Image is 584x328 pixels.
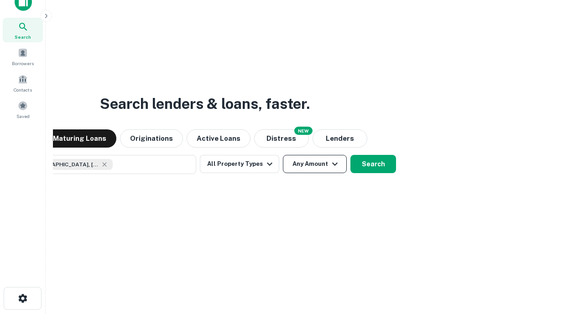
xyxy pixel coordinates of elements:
span: Borrowers [12,60,34,67]
button: Search [350,155,396,173]
div: NEW [294,127,313,135]
button: Any Amount [283,155,347,173]
button: Active Loans [187,129,250,148]
a: Borrowers [3,44,43,69]
button: Lenders [313,129,367,148]
span: Search [15,33,31,41]
a: Saved [3,97,43,122]
span: [GEOGRAPHIC_DATA], [GEOGRAPHIC_DATA], [GEOGRAPHIC_DATA] [31,160,99,169]
span: Saved [16,113,30,120]
button: Search distressed loans with lien and other non-mortgage details. [254,129,309,148]
button: Originations [120,129,183,148]
button: All Property Types [200,155,279,173]
button: Maturing Loans [43,129,116,148]
button: [GEOGRAPHIC_DATA], [GEOGRAPHIC_DATA], [GEOGRAPHIC_DATA] [14,155,196,174]
iframe: Chat Widget [538,255,584,299]
a: Search [3,18,43,42]
h3: Search lenders & loans, faster. [100,93,310,115]
span: Contacts [14,86,32,93]
a: Contacts [3,71,43,95]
